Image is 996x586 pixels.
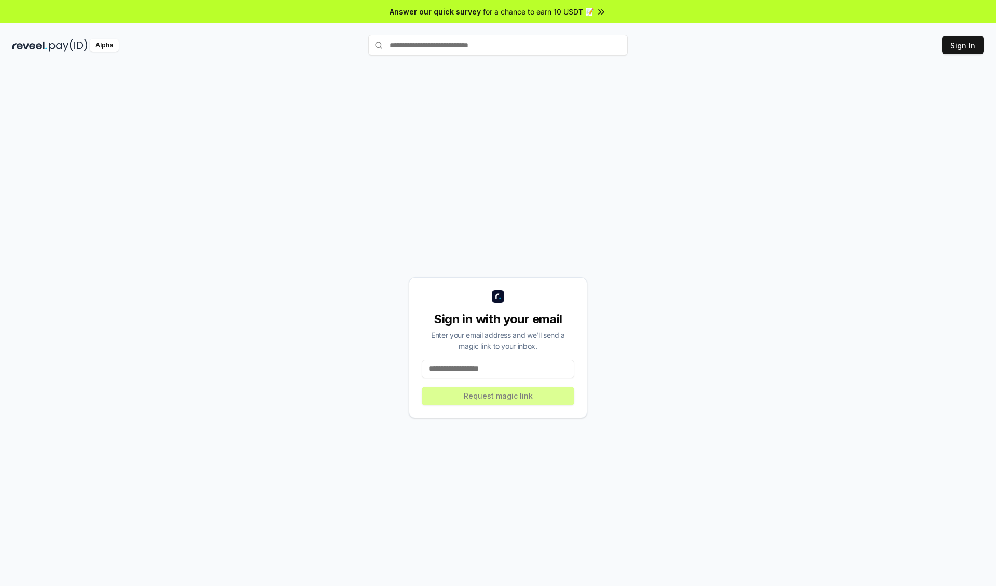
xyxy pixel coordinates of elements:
div: Enter your email address and we’ll send a magic link to your inbox. [422,330,574,351]
img: reveel_dark [12,39,47,52]
div: Alpha [90,39,119,52]
div: Sign in with your email [422,311,574,328]
img: logo_small [492,290,504,303]
img: pay_id [49,39,88,52]
span: for a chance to earn 10 USDT 📝 [483,6,594,17]
button: Sign In [942,36,984,54]
span: Answer our quick survey [390,6,481,17]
